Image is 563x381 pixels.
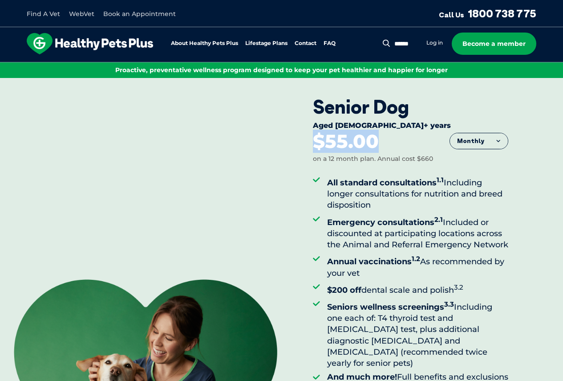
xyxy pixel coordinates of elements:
a: Log in [426,39,443,46]
strong: $200 off [327,285,361,295]
a: FAQ [324,41,336,46]
sup: 2.1 [434,215,443,224]
sup: 1.1 [437,176,444,184]
div: $55.00 [313,132,379,152]
li: As recommended by your vet [327,253,508,279]
button: Monthly [450,133,508,149]
a: Book an Appointment [103,10,176,18]
strong: All standard consultations [327,178,444,188]
sup: 1.2 [412,254,420,263]
strong: Emergency consultations [327,217,443,227]
a: WebVet [69,10,94,18]
a: Lifestage Plans [245,41,288,46]
li: Including one each of: T4 thyroid test and [MEDICAL_DATA] test, plus additional diagnostic [MEDIC... [327,299,508,369]
a: Become a member [452,33,536,55]
span: Proactive, preventative wellness program designed to keep your pet healthier and happier for longer [115,66,448,74]
li: Included or discounted at participating locations across the Animal and Referral Emergency Network [327,214,508,251]
sup: 3.3 [444,300,454,308]
li: Including longer consultations for nutrition and breed disposition [327,174,508,211]
div: on a 12 month plan. Annual cost $660 [313,155,433,164]
a: Find A Vet [27,10,60,18]
sup: 3.2 [454,283,463,291]
div: Aged [DEMOGRAPHIC_DATA]+ years [313,121,508,132]
button: Search [381,39,392,48]
a: About Healthy Pets Plus [171,41,238,46]
img: hpp-logo [27,33,153,54]
li: dental scale and polish [327,282,508,296]
a: Call Us1800 738 775 [439,7,536,20]
strong: Seniors wellness screenings [327,302,454,312]
a: Contact [295,41,316,46]
div: Senior Dog [313,96,508,118]
strong: Annual vaccinations [327,257,420,266]
span: Call Us [439,10,464,19]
